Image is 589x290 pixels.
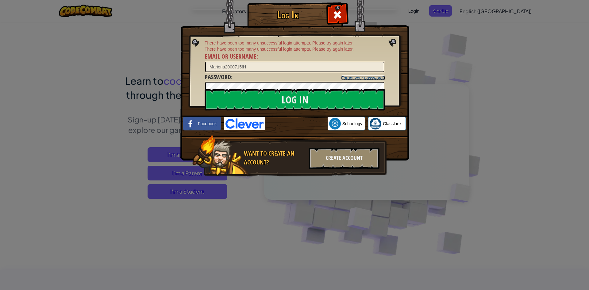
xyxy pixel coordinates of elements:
[205,52,258,61] label: :
[224,117,265,130] img: clever-logo-blue.png
[205,89,385,110] input: Log In
[249,10,327,20] h1: Log In
[329,118,341,130] img: schoology.png
[342,121,362,127] span: Schoology
[383,121,402,127] span: ClassLink
[185,118,196,130] img: facebook_small.png
[265,117,328,130] iframe: Sign in with Google Button
[309,148,379,169] div: Create Account
[370,118,381,130] img: classlink-logo-small.png
[205,73,233,82] label: :
[341,75,385,80] a: Forgot your password?
[244,149,305,167] div: Want to create an account?
[205,52,256,60] span: Email or Username
[205,46,385,52] span: There have been too many unsuccessful login attempts. Please try again later.
[198,121,217,127] span: Facebook
[205,40,385,46] span: There have been too many unsuccessful login attempts. Please try again later.
[205,73,231,81] span: Password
